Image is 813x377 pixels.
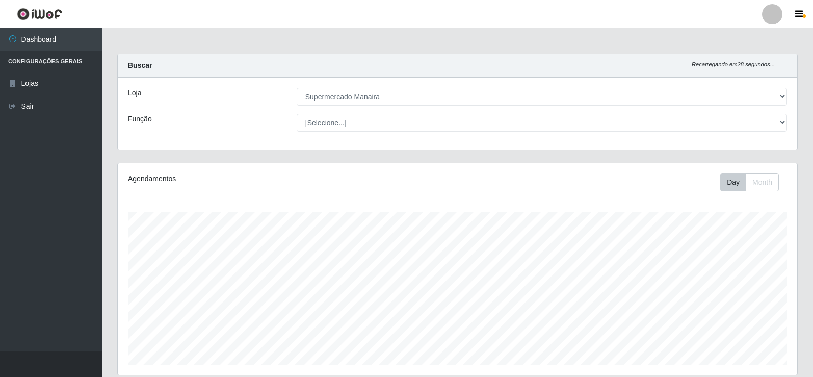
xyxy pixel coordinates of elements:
[128,88,141,98] label: Loja
[720,173,787,191] div: Toolbar with button groups
[17,8,62,20] img: CoreUI Logo
[128,114,152,124] label: Função
[746,173,779,191] button: Month
[720,173,779,191] div: First group
[692,61,775,67] i: Recarregando em 28 segundos...
[128,173,394,184] div: Agendamentos
[128,61,152,69] strong: Buscar
[720,173,746,191] button: Day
